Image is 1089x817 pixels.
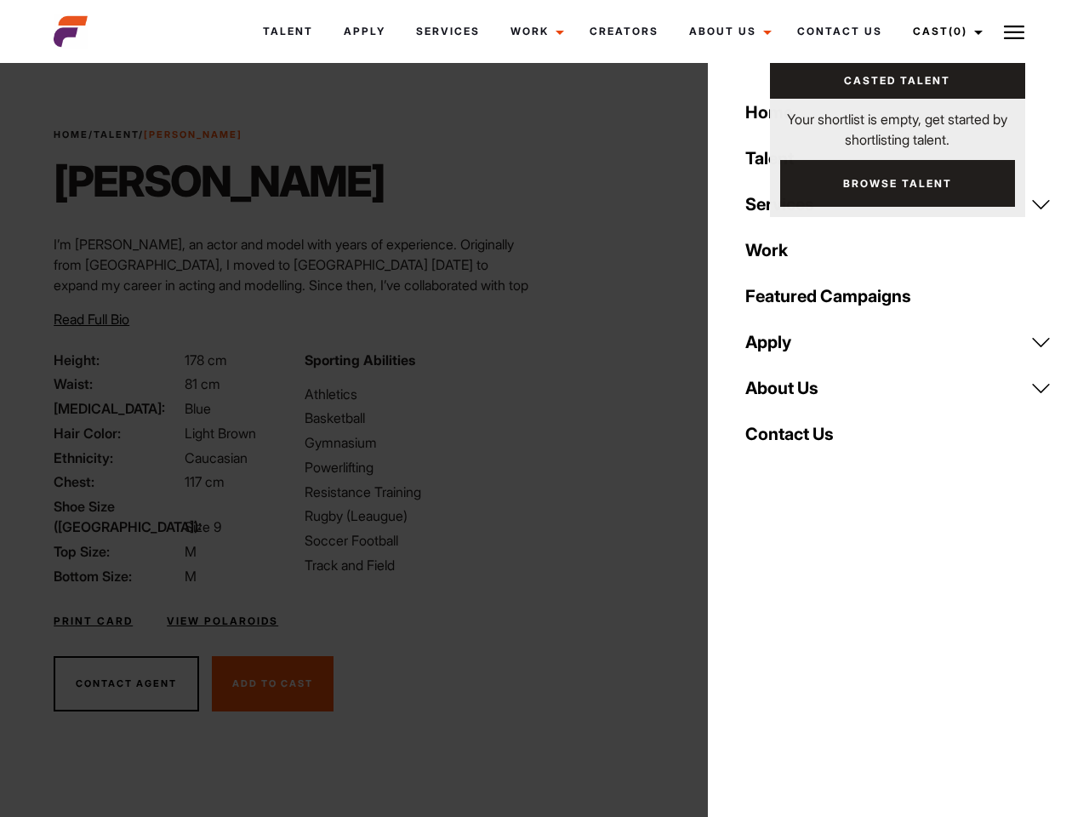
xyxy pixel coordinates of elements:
[735,89,1062,135] a: Home
[54,398,181,419] span: [MEDICAL_DATA]:
[248,9,328,54] a: Talent
[54,309,129,329] button: Read Full Bio
[305,482,534,502] li: Resistance Training
[770,99,1025,150] p: Your shortlist is empty, get started by shortlisting talent.
[185,518,221,535] span: Size 9
[305,530,534,551] li: Soccer Football
[898,9,993,54] a: Cast(0)
[401,9,495,54] a: Services
[305,384,534,404] li: Athletics
[495,9,574,54] a: Work
[770,63,1025,99] a: Casted Talent
[185,375,220,392] span: 81 cm
[232,677,313,689] span: Add To Cast
[54,566,181,586] span: Bottom Size:
[782,9,898,54] a: Contact Us
[54,128,242,142] span: / /
[305,555,534,575] li: Track and Field
[305,408,534,428] li: Basketball
[54,14,88,49] img: cropped-aefm-brand-fav-22-square.png
[54,350,181,370] span: Height:
[574,9,674,54] a: Creators
[185,400,211,417] span: Blue
[54,656,199,712] button: Contact Agent
[54,471,181,492] span: Chest:
[54,129,88,140] a: Home
[735,181,1062,227] a: Services
[185,425,256,442] span: Light Brown
[674,9,782,54] a: About Us
[185,473,225,490] span: 117 cm
[1004,22,1024,43] img: Burger icon
[185,568,197,585] span: M
[735,365,1062,411] a: About Us
[144,129,242,140] strong: [PERSON_NAME]
[54,234,534,377] p: I’m [PERSON_NAME], an actor and model with years of experience. Originally from [GEOGRAPHIC_DATA]...
[54,614,133,629] a: Print Card
[735,227,1062,273] a: Work
[54,496,181,537] span: Shoe Size ([GEOGRAPHIC_DATA]):
[167,614,278,629] a: View Polaroids
[185,449,248,466] span: Caucasian
[780,160,1015,207] a: Browse Talent
[54,311,129,328] span: Read Full Bio
[305,506,534,526] li: Rugby (Leaugue)
[328,9,401,54] a: Apply
[305,351,415,369] strong: Sporting Abilities
[735,273,1062,319] a: Featured Campaigns
[94,129,139,140] a: Talent
[54,448,181,468] span: Ethnicity:
[305,457,534,477] li: Powerlifting
[949,25,967,37] span: (0)
[185,543,197,560] span: M
[305,432,534,453] li: Gymnasium
[54,541,181,562] span: Top Size:
[185,351,227,369] span: 178 cm
[54,423,181,443] span: Hair Color:
[585,109,998,625] video: Your browser does not support the video tag.
[54,374,181,394] span: Waist:
[54,156,385,207] h1: [PERSON_NAME]
[735,319,1062,365] a: Apply
[212,656,334,712] button: Add To Cast
[735,411,1062,457] a: Contact Us
[735,135,1062,181] a: Talent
